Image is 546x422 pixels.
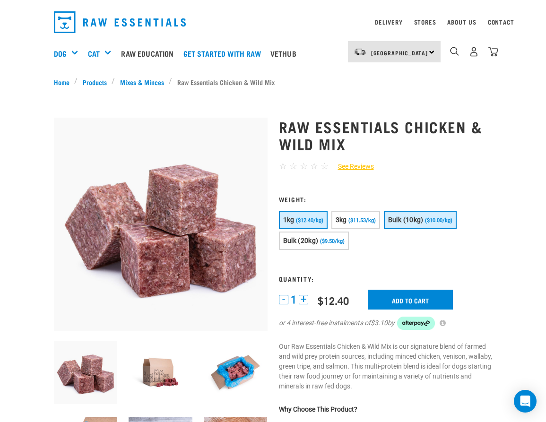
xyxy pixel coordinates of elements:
[54,341,118,405] img: Pile Of Cubed Chicken Wild Meat Mix
[368,290,453,310] input: Add to cart
[336,216,347,224] span: 3kg
[321,161,329,172] span: ☆
[354,48,366,56] img: van-moving.png
[279,275,493,282] h3: Quantity:
[279,295,288,304] button: -
[54,118,268,331] img: Pile Of Cubed Chicken Wild Meat Mix
[283,216,295,224] span: 1kg
[268,34,303,72] a: Vethub
[450,47,459,56] img: home-icon-1@2x.png
[469,47,479,57] img: user.png
[318,294,349,306] div: $12.40
[296,217,323,224] span: ($12.40/kg)
[279,196,493,203] h3: Weight:
[371,318,388,328] span: $3.10
[414,20,436,24] a: Stores
[54,77,493,87] nav: breadcrumbs
[397,317,435,330] img: Afterpay
[88,48,100,59] a: Cat
[279,118,493,152] h1: Raw Essentials Chicken & Wild Mix
[204,341,268,405] img: Raw Essentials Bulk 10kg Raw Dog Food Box
[375,20,402,24] a: Delivery
[488,47,498,57] img: home-icon@2x.png
[514,390,537,413] div: Open Intercom Messenger
[331,211,380,229] button: 3kg ($11.53/kg)
[447,20,476,24] a: About Us
[384,211,457,229] button: Bulk (10kg) ($10.00/kg)
[54,48,67,59] a: Dog
[78,77,112,87] a: Products
[54,11,186,33] img: Raw Essentials Logo
[115,77,169,87] a: Mixes & Minces
[129,341,192,405] img: Raw Essentials Bulk 10kg Raw Dog Food Box Exterior Design
[279,161,287,172] span: ☆
[299,295,308,304] button: +
[54,77,75,87] a: Home
[310,161,318,172] span: ☆
[279,232,349,250] button: Bulk (20kg) ($9.50/kg)
[46,8,500,37] nav: dropdown navigation
[279,342,493,391] p: Our Raw Essentials Chicken & Wild Mix is our signature blend of farmed and wild prey protein sour...
[279,211,328,229] button: 1kg ($12.40/kg)
[425,217,452,224] span: ($10.00/kg)
[320,238,345,244] span: ($9.50/kg)
[488,20,514,24] a: Contact
[291,295,296,305] span: 1
[300,161,308,172] span: ☆
[283,237,319,244] span: Bulk (20kg)
[371,51,428,54] span: [GEOGRAPHIC_DATA]
[119,34,181,72] a: Raw Education
[348,217,376,224] span: ($11.53/kg)
[388,216,424,224] span: Bulk (10kg)
[279,405,357,413] strong: Why Choose This Product?
[279,317,493,330] div: or 4 interest-free instalments of by
[181,34,268,72] a: Get started with Raw
[289,161,297,172] span: ☆
[329,162,374,172] a: See Reviews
